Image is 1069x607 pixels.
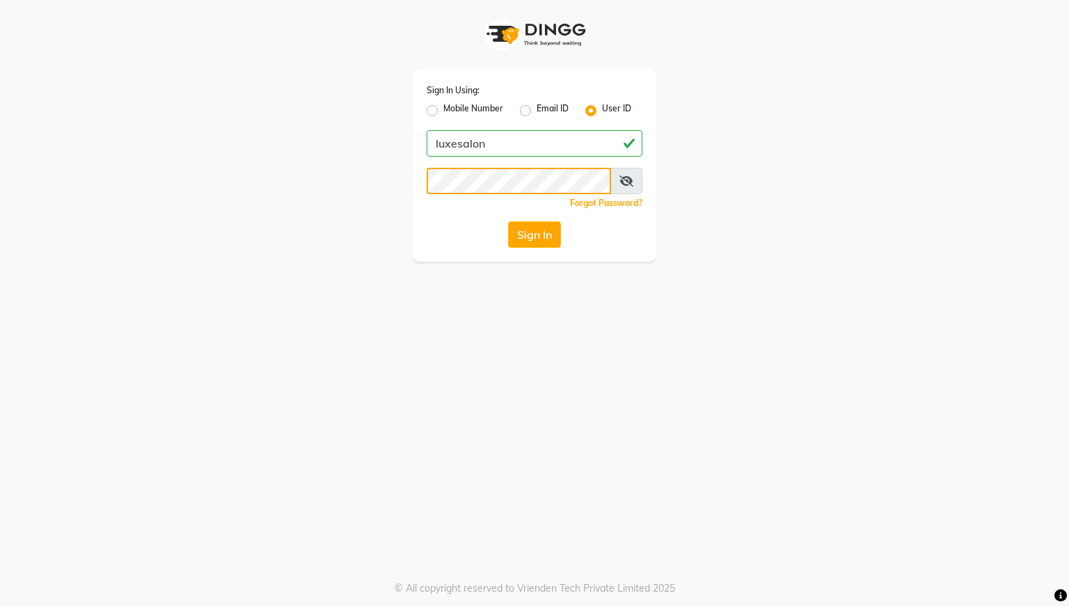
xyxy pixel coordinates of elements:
button: Sign In [508,221,561,248]
input: Username [427,168,611,194]
label: Mobile Number [443,102,503,119]
a: Forgot Password? [570,198,642,208]
label: Sign In Using: [427,84,480,97]
input: Username [427,130,642,157]
label: User ID [602,102,631,119]
label: Email ID [537,102,569,119]
img: logo1.svg [479,14,590,55]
